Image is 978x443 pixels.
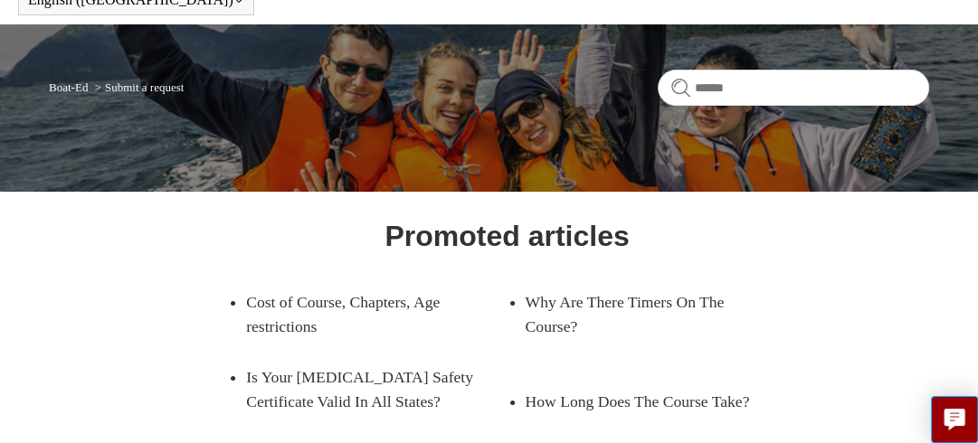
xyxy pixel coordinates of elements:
a: Boat-Ed [49,80,88,94]
input: Search [658,70,929,106]
a: Cost of Course, Chapters, Age restrictions [246,277,480,352]
button: Live chat [931,396,978,443]
li: Boat-Ed [49,80,91,94]
a: Is Your [MEDICAL_DATA] Safety Certificate Valid In All States? [246,352,507,427]
h1: Promoted articles [385,214,629,258]
li: Submit a request [91,80,185,94]
a: How Long Does The Course Take? [526,376,759,427]
a: Why Are There Timers On The Course? [526,277,759,352]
